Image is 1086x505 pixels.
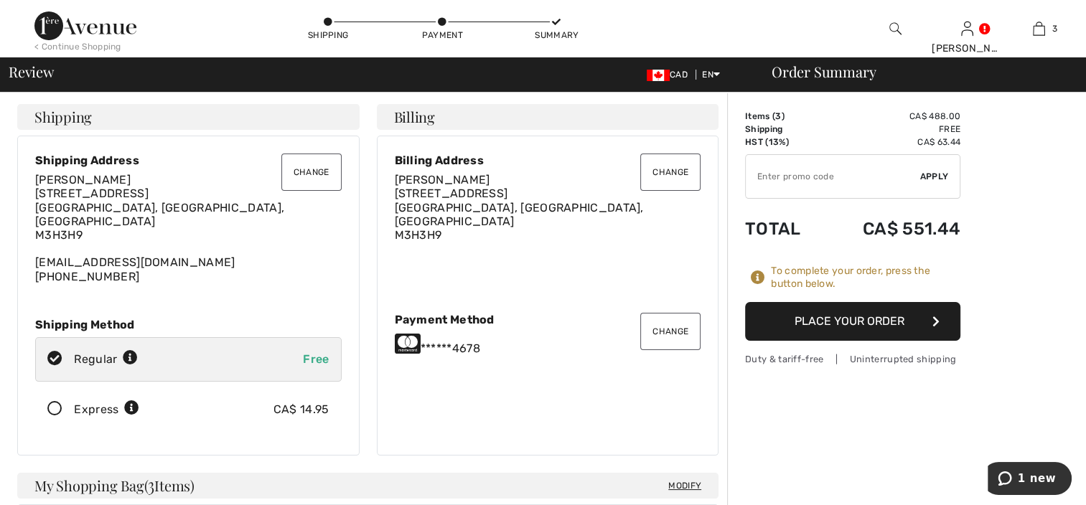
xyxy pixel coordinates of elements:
[961,22,973,35] a: Sign In
[647,70,670,81] img: Canadian Dollar
[1033,20,1045,37] img: My Bag
[34,110,92,124] span: Shipping
[745,123,823,136] td: Shipping
[395,313,701,326] div: Payment Method
[303,352,329,366] span: Free
[988,462,1072,498] iframe: Opens a widget where you can chat to one of our agents
[640,154,701,191] button: Change
[281,154,342,191] button: Change
[34,40,121,53] div: < Continue Shopping
[823,110,960,123] td: CA$ 488.00
[745,352,960,366] div: Duty & tariff-free | Uninterrupted shipping
[35,187,284,242] span: [STREET_ADDRESS] [GEOGRAPHIC_DATA], [GEOGRAPHIC_DATA], [GEOGRAPHIC_DATA] M3H3H9
[74,401,139,418] div: Express
[535,29,578,42] div: Summary
[932,41,1002,56] div: [PERSON_NAME]
[1052,22,1057,35] span: 3
[394,110,435,124] span: Billing
[148,475,154,494] span: 3
[961,20,973,37] img: My Info
[771,265,960,291] div: To complete your order, press the button below.
[395,154,701,167] div: Billing Address
[668,478,701,493] span: Modify
[17,473,718,499] h4: My Shopping Bag
[920,170,949,183] span: Apply
[754,65,1077,79] div: Order Summary
[746,155,920,198] input: Promo code
[823,123,960,136] td: Free
[35,173,131,187] span: [PERSON_NAME]
[823,136,960,148] td: CA$ 63.44
[647,70,693,80] span: CAD
[640,313,701,350] button: Change
[745,136,823,148] td: HST (13%)
[35,318,342,331] div: Shipping Method
[775,111,781,121] span: 3
[74,351,138,368] div: Regular
[745,302,960,341] button: Place Your Order
[889,20,902,37] img: search the website
[9,65,54,79] span: Review
[273,401,329,418] div: CA$ 14.95
[745,110,823,123] td: Items ( )
[35,154,342,167] div: Shipping Address
[421,29,464,42] div: Payment
[395,173,490,187] span: [PERSON_NAME]
[395,187,644,242] span: [STREET_ADDRESS] [GEOGRAPHIC_DATA], [GEOGRAPHIC_DATA], [GEOGRAPHIC_DATA] M3H3H9
[144,476,195,495] span: ( Items)
[34,11,136,40] img: 1ère Avenue
[745,204,823,253] td: Total
[1003,20,1074,37] a: 3
[823,204,960,253] td: CA$ 551.44
[306,29,350,42] div: Shipping
[702,70,720,80] span: EN
[35,173,342,283] div: [EMAIL_ADDRESS][DOMAIN_NAME] [PHONE_NUMBER]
